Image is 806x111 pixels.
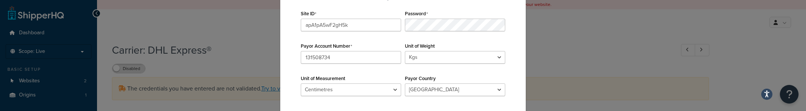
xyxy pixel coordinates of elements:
label: Site ID [301,11,316,17]
label: Password [405,11,428,17]
label: Unit of Measurement [301,76,345,81]
label: Payor Account Number [301,43,352,49]
label: Payor Country [405,76,436,81]
label: Unit of Weight [405,43,435,49]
